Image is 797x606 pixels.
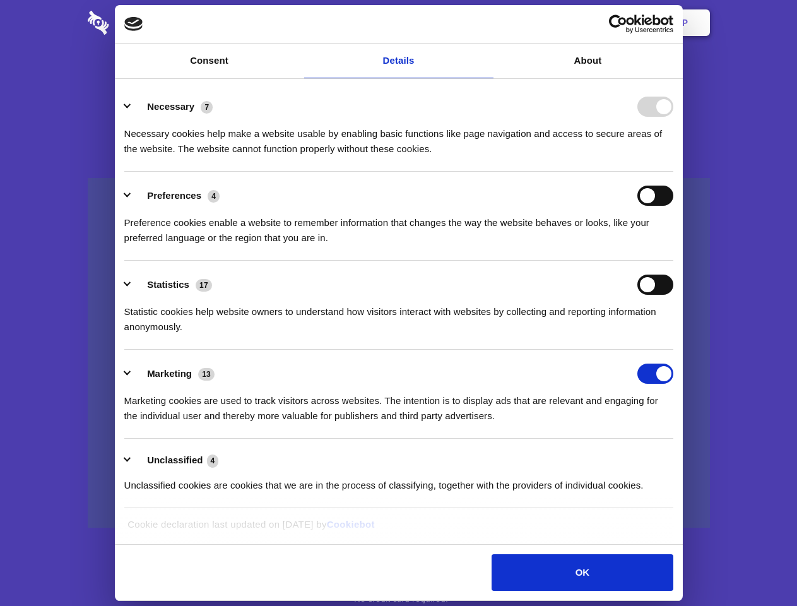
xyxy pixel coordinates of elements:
button: Preferences (4) [124,186,228,206]
a: Pricing [370,3,425,42]
label: Preferences [147,190,201,201]
a: About [493,44,683,78]
a: Details [304,44,493,78]
label: Marketing [147,368,192,379]
span: 4 [207,454,219,467]
button: Marketing (13) [124,364,223,384]
img: logo [124,17,143,31]
a: Wistia video thumbnail [88,178,710,528]
iframe: Drift Widget Chat Controller [734,543,782,591]
div: Unclassified cookies are cookies that we are in the process of classifying, together with the pro... [124,468,673,493]
a: Usercentrics Cookiebot - opens in a new window [563,15,673,33]
button: Necessary (7) [124,97,221,117]
div: Statistic cookies help website owners to understand how visitors interact with websites by collec... [124,295,673,335]
span: 13 [198,368,215,381]
button: Unclassified (4) [124,453,227,468]
label: Necessary [147,101,194,112]
button: OK [492,554,673,591]
span: 4 [208,190,220,203]
img: logo-wordmark-white-trans-d4663122ce5f474addd5e946df7df03e33cb6a1c49d2221995e7729f52c070b2.svg [88,11,196,35]
a: Consent [115,44,304,78]
h1: Eliminate Slack Data Loss. [88,57,710,102]
div: Necessary cookies help make a website usable by enabling basic functions like page navigation and... [124,117,673,157]
span: 17 [196,279,212,292]
a: Contact [512,3,570,42]
a: Cookiebot [327,519,375,530]
a: Login [572,3,627,42]
h4: Auto-redaction of sensitive data, encrypted data sharing and self-destructing private chats. Shar... [88,115,710,157]
button: Statistics (17) [124,275,220,295]
div: Cookie declaration last updated on [DATE] by [118,517,679,542]
label: Statistics [147,279,189,290]
div: Preference cookies enable a website to remember information that changes the way the website beha... [124,206,673,246]
div: Marketing cookies are used to track visitors across websites. The intention is to display ads tha... [124,384,673,424]
span: 7 [201,101,213,114]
